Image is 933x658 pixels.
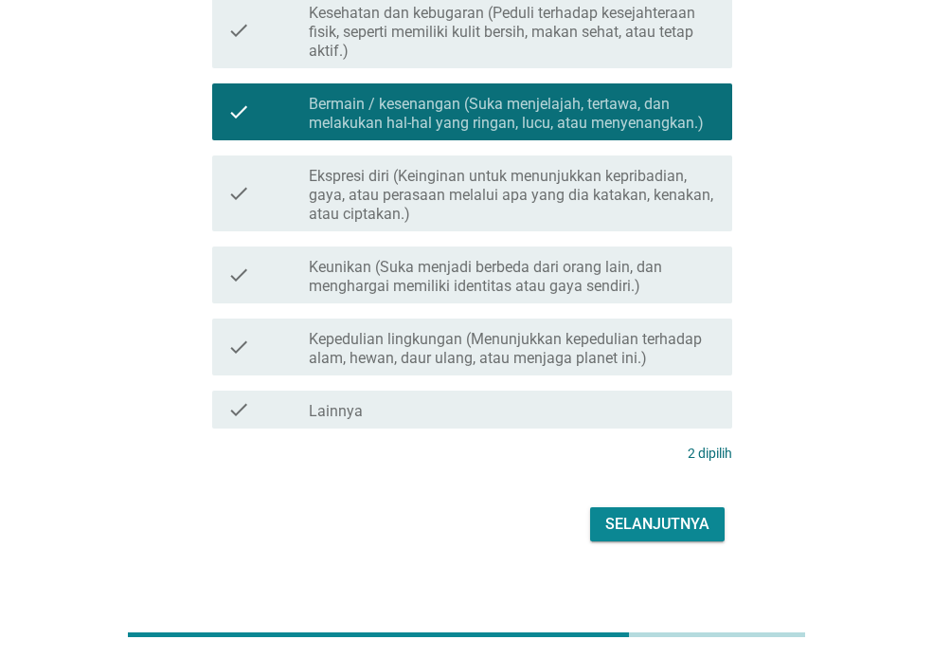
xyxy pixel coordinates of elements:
[227,254,250,296] i: check
[309,95,717,133] label: Bermain / kesenangan (Suka menjelajah, tertawa, dan melakukan hal-hal yang ringan, lucu, atau men...
[590,507,725,541] button: Selanjutnya
[227,398,250,421] i: check
[688,444,732,464] p: 2 dipilih
[309,402,363,421] label: Lainnya
[227,91,250,133] i: check
[309,330,717,368] label: Kepedulian lingkungan (Menunjukkan kepedulian terhadap alam, hewan, daur ulang, atau menjaga plan...
[309,4,717,61] label: Kesehatan dan kebugaran (Peduli terhadap kesejahteraan fisik, seperti memiliki kulit bersih, maka...
[605,513,709,536] div: Selanjutnya
[309,258,717,296] label: Keunikan (Suka menjadi berbeda dari orang lain, dan menghargai memiliki identitas atau gaya sendi...
[227,163,250,224] i: check
[227,326,250,368] i: check
[309,167,717,224] label: Ekspresi diri (Keinginan untuk menunjukkan kepribadian, gaya, atau perasaan melalui apa yang dia ...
